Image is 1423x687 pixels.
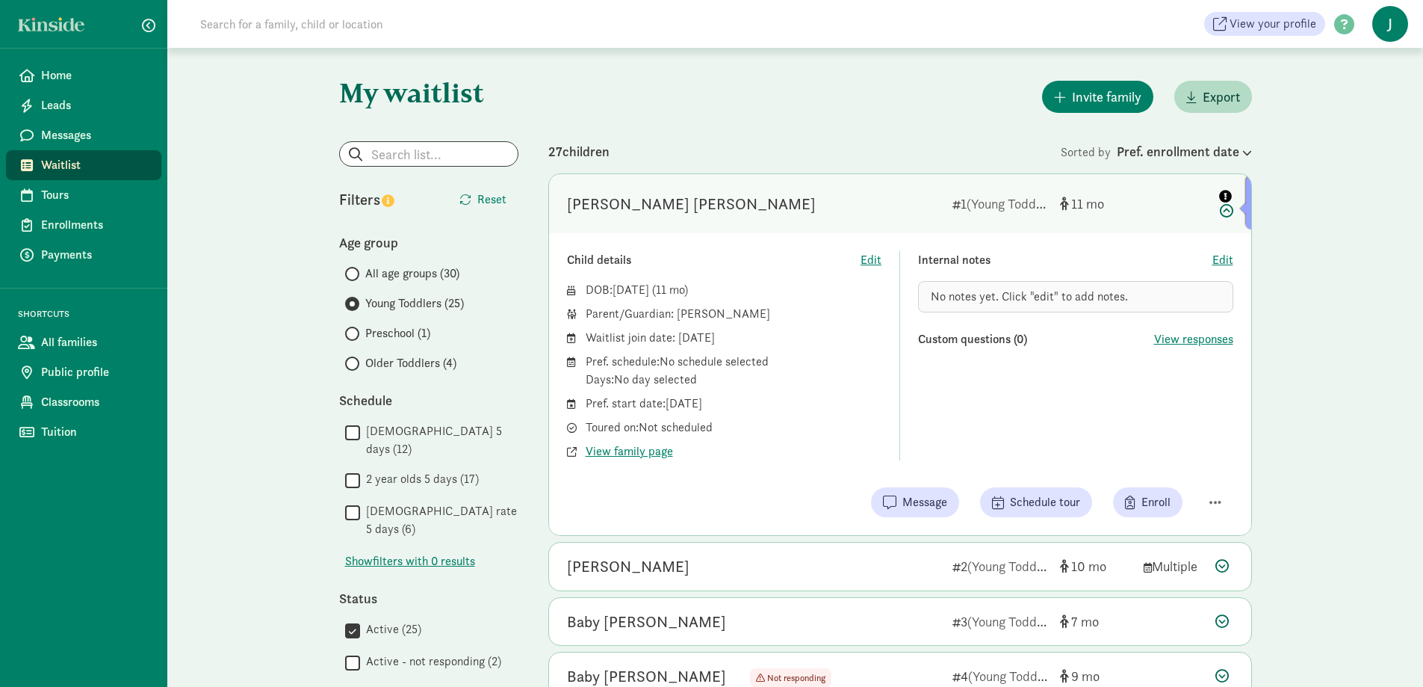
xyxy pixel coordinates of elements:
div: [object Object] [1060,194,1132,214]
span: [DATE] [613,282,649,298]
div: 3 [952,611,1048,632]
span: Payments [41,246,149,264]
div: Baby Lawton [567,610,726,634]
label: Active (25) [360,620,421,638]
a: Leads [6,90,161,120]
iframe: Chat Widget [1348,615,1423,687]
label: 2 year olds 5 days (17) [360,470,479,488]
label: Active - not responding (2) [360,653,501,671]
span: (Young Toddlers) [968,668,1062,685]
a: Classrooms [6,387,161,417]
div: Multiple [1144,556,1203,576]
div: Cameron Ziggy Gertner [567,192,816,216]
span: Public profile [41,363,149,381]
span: Reset [477,191,506,209]
button: Invite family [1042,81,1153,113]
a: Tuition [6,417,161,447]
div: 1 [952,194,1048,214]
div: Pref. start date: [DATE] [586,395,882,413]
a: Tours [6,180,161,210]
button: View family page [586,443,673,460]
span: Enrollments [41,216,149,234]
span: 10 [1071,558,1106,575]
div: DOB: ( ) [586,281,882,299]
h1: My waitlist [339,78,518,108]
span: Tuition [41,423,149,441]
div: Waitlist join date: [DATE] [586,329,882,347]
div: Pref. enrollment date [1117,141,1252,161]
span: 11 [1071,195,1104,212]
span: No notes yet. Click "edit" to add notes. [931,289,1128,304]
span: 7 [1071,613,1099,630]
a: Home [6,61,161,90]
span: Messages [41,126,149,144]
input: Search list... [340,142,518,166]
span: (Young Toddlers) [967,613,1061,630]
a: All families [6,327,161,357]
button: Showfilters with 0 results [345,552,475,570]
span: Schedule tour [1010,493,1080,511]
span: Show filters with 0 results [345,552,475,570]
div: 4 [952,666,1048,686]
div: Parent/Guardian: [PERSON_NAME] [586,305,882,323]
span: Tours [41,186,149,204]
div: Toured on: Not scheduled [586,419,882,437]
div: Child details [567,251,861,269]
span: All age groups (30) [365,265,459,283]
label: [DEMOGRAPHIC_DATA] 5 days (12) [360,422,518,458]
button: Reset [447,185,518,215]
div: Sorted by [1061,141,1252,161]
span: 9 [1071,668,1100,685]
label: [DEMOGRAPHIC_DATA] rate 5 days (6) [360,502,518,538]
div: Schedule [339,390,518,410]
div: Status [339,588,518,609]
span: Preschool (1) [365,324,430,342]
span: All families [41,333,149,351]
span: Waitlist [41,156,149,174]
span: J [1372,6,1408,42]
span: View your profile [1230,15,1316,33]
a: View your profile [1204,12,1325,36]
button: Edit [861,251,881,269]
span: Not responding [767,672,825,684]
div: [object Object] [1060,666,1132,686]
div: Age group [339,232,518,253]
button: Schedule tour [980,487,1092,517]
a: Public profile [6,357,161,387]
span: Young Toddlers (25) [365,295,464,312]
a: Waitlist [6,150,161,180]
a: Enrollments [6,210,161,240]
div: [object Object] [1060,556,1132,576]
div: 2 [952,556,1048,576]
span: Older Toddlers (4) [365,354,456,372]
div: Internal notes [918,251,1212,269]
span: Classrooms [41,393,149,411]
button: View responses [1154,330,1233,348]
span: Invite family [1072,87,1141,107]
a: Messages [6,120,161,150]
input: Search for a family, child or location [191,9,610,39]
div: [object Object] [1060,611,1132,632]
button: Edit [1212,251,1233,269]
div: Custom questions (0) [918,330,1154,348]
div: Itzelina Schreiber [567,555,689,579]
button: Export [1174,81,1252,113]
div: 27 children [548,141,1061,161]
span: (Young Toddlers) [967,558,1061,575]
div: Pref. schedule: No schedule selected Days: No day selected [586,353,882,389]
span: 11 [656,282,684,298]
span: Export [1203,87,1240,107]
span: (Young Toddlers) [967,195,1061,212]
div: Filters [339,188,429,211]
button: Message [871,487,959,517]
span: Enroll [1141,493,1171,511]
span: Message [902,493,947,511]
a: Payments [6,240,161,270]
span: Home [41,67,149,84]
span: Leads [41,96,149,114]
